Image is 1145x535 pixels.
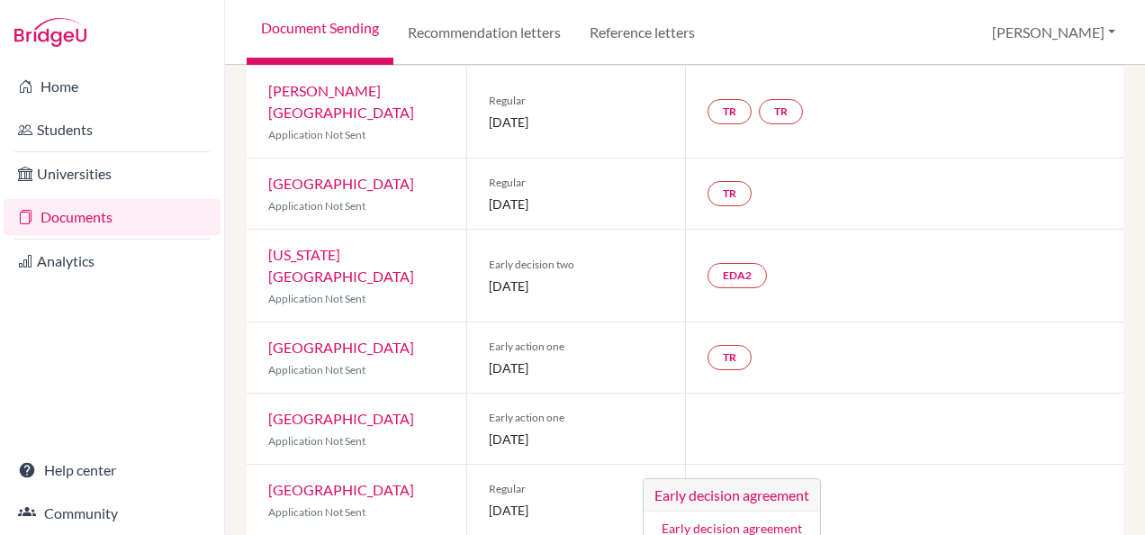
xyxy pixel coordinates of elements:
[268,339,414,356] a: [GEOGRAPHIC_DATA]
[489,339,664,355] span: Early action one
[489,501,664,520] span: [DATE]
[268,292,365,305] span: Application Not Sent
[708,99,752,124] a: TR
[489,277,664,295] span: [DATE]
[4,199,221,235] a: Documents
[489,175,664,191] span: Regular
[268,481,414,498] a: [GEOGRAPHIC_DATA]
[708,181,752,206] a: TR
[489,195,664,213] span: [DATE]
[489,93,664,109] span: Regular
[708,263,767,288] a: EDA2
[268,505,365,519] span: Application Not Sent
[14,18,86,47] img: Bridge-U
[268,128,365,141] span: Application Not Sent
[268,199,365,213] span: Application Not Sent
[268,434,365,448] span: Application Not Sent
[644,479,820,512] h3: Early decision agreement
[984,15,1123,50] button: [PERSON_NAME]
[4,156,221,192] a: Universities
[268,175,414,192] a: [GEOGRAPHIC_DATA]
[4,452,221,488] a: Help center
[489,113,664,131] span: [DATE]
[489,481,664,497] span: Regular
[489,257,664,273] span: Early decision two
[4,112,221,148] a: Students
[489,430,664,449] span: [DATE]
[759,99,803,124] a: TR
[268,82,414,121] a: [PERSON_NAME][GEOGRAPHIC_DATA]
[489,410,664,426] span: Early action one
[4,68,221,104] a: Home
[489,358,664,377] span: [DATE]
[708,345,752,370] a: TR
[268,410,414,427] a: [GEOGRAPHIC_DATA]
[268,363,365,376] span: Application Not Sent
[4,495,221,531] a: Community
[268,246,414,285] a: [US_STATE][GEOGRAPHIC_DATA]
[4,243,221,279] a: Analytics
